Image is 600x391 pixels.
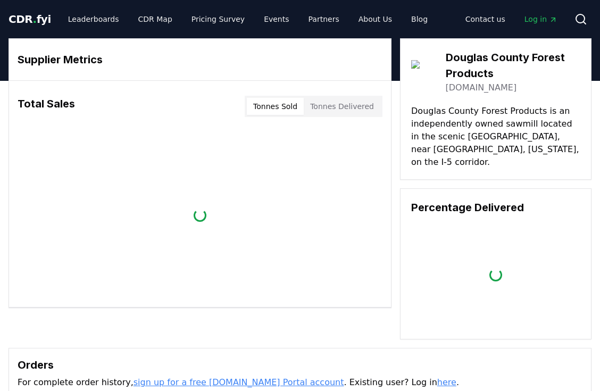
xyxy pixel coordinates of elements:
a: [DOMAIN_NAME] [446,81,517,94]
a: Log in [516,10,566,29]
a: here [437,377,456,387]
a: CDR Map [130,10,181,29]
a: Pricing Survey [183,10,253,29]
a: CDR.fyi [9,12,51,27]
div: loading [489,268,503,282]
h3: Supplier Metrics [18,52,382,68]
button: Tonnes Sold [247,98,304,115]
a: About Us [350,10,401,29]
a: Leaderboards [60,10,128,29]
nav: Main [457,10,566,29]
div: loading [193,208,207,222]
a: sign up for a free [DOMAIN_NAME] Portal account [134,377,344,387]
span: Log in [524,14,557,24]
img: Douglas County Forest Products-logo [411,60,435,84]
a: Contact us [457,10,514,29]
h3: Douglas County Forest Products [446,49,580,81]
p: Douglas County Forest Products is an independently owned sawmill located in the scenic [GEOGRAPHI... [411,105,580,169]
button: Tonnes Delivered [304,98,380,115]
a: Events [255,10,297,29]
p: For complete order history, . Existing user? Log in . [18,376,582,389]
h3: Percentage Delivered [411,199,580,215]
a: Partners [300,10,348,29]
span: CDR fyi [9,13,51,26]
h3: Orders [18,357,582,373]
nav: Main [60,10,436,29]
span: . [33,13,37,26]
h3: Total Sales [18,96,75,117]
a: Blog [403,10,436,29]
